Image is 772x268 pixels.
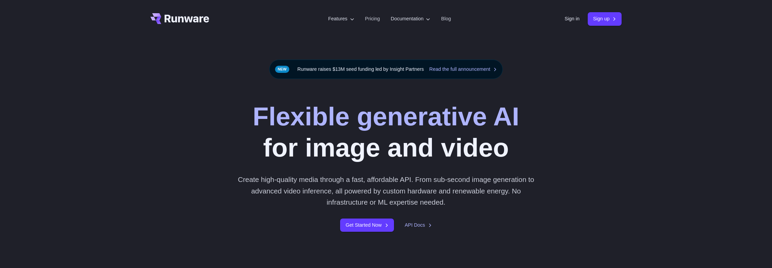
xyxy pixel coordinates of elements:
a: Go to / [150,13,209,24]
a: Get Started Now [340,219,394,232]
a: Read the full announcement [429,65,497,73]
a: API Docs [405,221,432,229]
label: Documentation [391,15,431,23]
div: Runware raises $13M seed funding led by Insight Partners [269,60,503,79]
a: Sign up [588,12,622,25]
a: Pricing [365,15,380,23]
p: Create high-quality media through a fast, affordable API. From sub-second image generation to adv... [235,174,537,208]
a: Sign in [565,15,580,23]
a: Blog [441,15,451,23]
strong: Flexible generative AI [253,102,519,131]
h1: for image and video [253,101,519,163]
label: Features [328,15,354,23]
